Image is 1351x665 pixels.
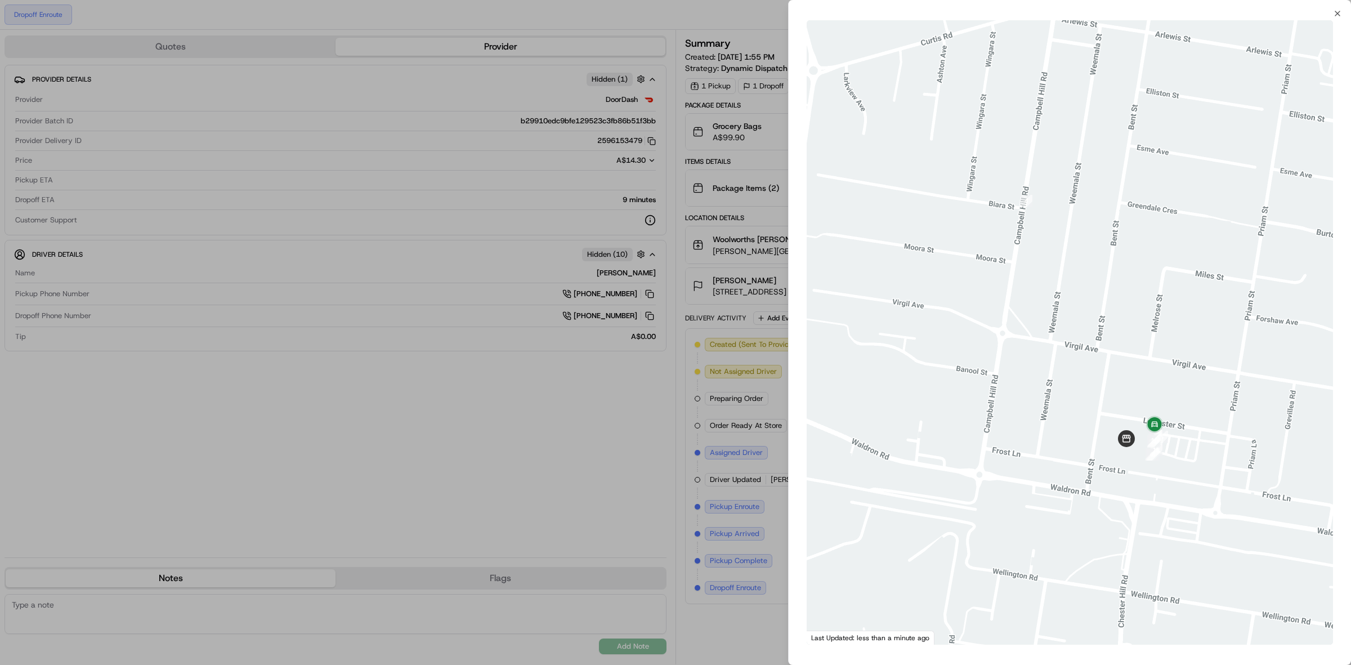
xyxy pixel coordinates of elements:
div: 11 [1146,439,1167,461]
div: 5 [1151,426,1173,448]
div: 9 [1141,444,1162,465]
div: 4 [1016,190,1037,212]
div: 13 [1144,430,1165,451]
div: 12 [1143,431,1164,452]
div: 8 [1143,444,1164,465]
div: 10 [1146,432,1167,453]
div: Last Updated: less than a minute ago [807,631,934,645]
